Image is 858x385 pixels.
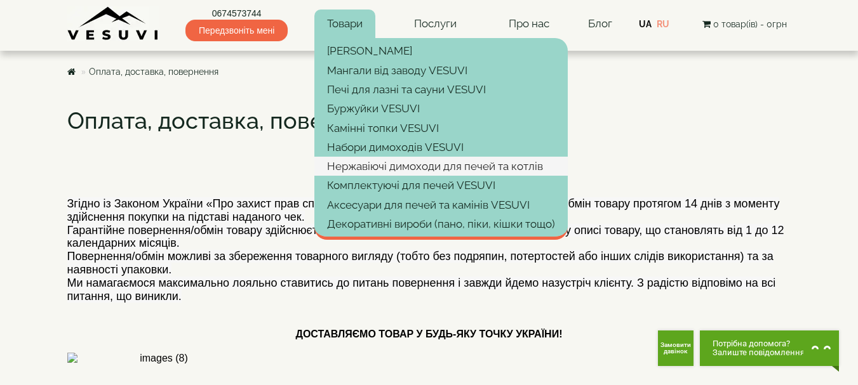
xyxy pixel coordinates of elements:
a: Товари [314,10,375,39]
a: Камінні топки VESUVI [314,119,568,138]
a: 0674573744 [185,7,288,20]
a: Послуги [401,10,469,39]
span: Замовити дзвінок [660,342,691,355]
span: 0 товар(ів) - 0грн [713,19,787,29]
a: UA [639,19,652,29]
button: Chat button [700,330,839,366]
a: Про нас [496,10,562,39]
a: Декоративні вироби (пано, піки, кішки тощо) [314,214,568,233]
a: Буржуйки VESUVI [314,99,568,118]
a: Мангали від заводу VESUVI [314,61,568,80]
span: Передзвоніть мені [185,20,288,41]
a: Аксесуари для печей та камінів VESUVI [314,195,568,214]
a: Печі для лазні та сауни VESUVI [314,80,568,99]
a: RU [657,19,669,29]
h1: Оплата, доставка, повернення [67,108,791,134]
a: [PERSON_NAME] [314,41,568,60]
a: Комплектуючі для печей VESUVI [314,176,568,195]
font: Згідно із Законом України «Про захист прав споживачів» покупець має право на повернення/обмін тов... [67,197,784,303]
a: Блог [588,17,612,30]
button: Get Call button [658,330,694,366]
a: Набори димоходів VESUVI [314,138,568,157]
a: Нержавіючі димоходи для печей та котлів [314,157,568,176]
a: Оплата, доставка, повернення [89,67,218,77]
span: Залиште повідомлення [713,348,805,357]
img: Завод VESUVI [67,6,159,41]
button: 0 товар(ів) - 0грн [699,17,791,31]
span: ДОСТАВЛЯЄМО ТОВАР У БУДЬ-ЯКУ ТОЧКУ УКРАЇНИ! [296,329,563,339]
span: Потрібна допомога? [713,339,805,348]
